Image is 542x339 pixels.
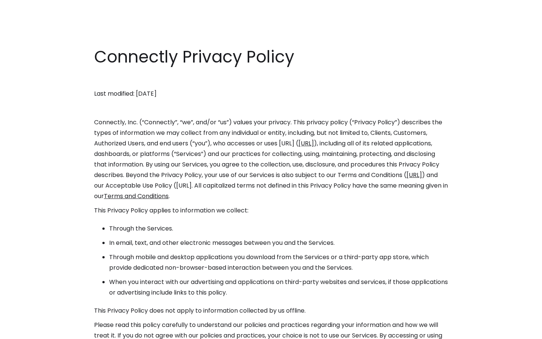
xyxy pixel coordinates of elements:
[109,223,448,234] li: Through the Services.
[298,139,314,148] a: [URL]
[94,74,448,85] p: ‍
[94,205,448,216] p: This Privacy Policy applies to information we collect:
[94,103,448,113] p: ‍
[94,305,448,316] p: This Privacy Policy does not apply to information collected by us offline.
[94,45,448,69] h1: Connectly Privacy Policy
[15,326,45,336] ul: Language list
[109,238,448,248] li: In email, text, and other electronic messages between you and the Services.
[109,252,448,273] li: Through mobile and desktop applications you download from the Services or a third-party app store...
[104,192,169,200] a: Terms and Conditions
[8,325,45,336] aside: Language selected: English
[109,277,448,298] li: When you interact with our advertising and applications on third-party websites and services, if ...
[406,171,422,179] a: [URL]
[94,117,448,202] p: Connectly, Inc. (“Connectly”, “we”, and/or “us”) values your privacy. This privacy policy (“Priva...
[94,89,448,99] p: Last modified: [DATE]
